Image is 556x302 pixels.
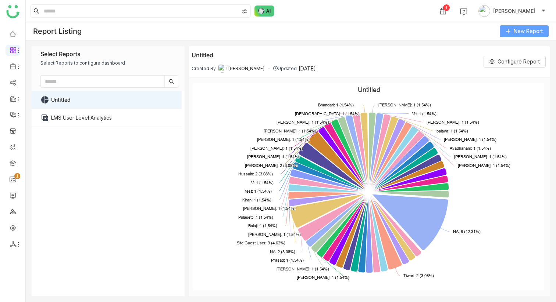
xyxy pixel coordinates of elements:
[238,171,253,177] tspan: Hussain
[245,189,252,194] tspan: test
[412,111,436,116] text: : 1 (1.54%)
[247,154,280,159] tspan: [PERSON_NAME]
[277,266,329,272] text: : 1 (1.54%)
[51,91,173,109] a: Untitled
[436,128,448,134] tspan: balaya
[238,215,273,220] text: : 1 (1.54%)
[40,113,49,122] i: table_view
[378,102,431,108] text: : 1 (1.54%)
[270,249,295,254] text: : 2 (3.08%)
[378,102,411,108] tspan: [PERSON_NAME]
[242,8,247,14] img: search-type.svg
[40,50,178,58] div: Select Reports
[248,223,257,228] tspan: Balaji
[277,266,309,272] tspan: [PERSON_NAME]
[427,120,459,125] tspan: [PERSON_NAME]
[449,146,491,151] text: : 1 (1.54%)
[51,109,173,127] a: LMS User Level Analytics
[453,229,481,234] text: : 8 (12.31%)
[248,223,277,228] text: : 1 (1.54%)
[498,56,540,67] span: Configure Report
[192,66,216,71] div: Created By
[436,128,468,134] text: : 1 (1.54%)
[454,154,487,159] tspan: [PERSON_NAME]
[33,22,93,40] div: Report Listing
[245,163,297,168] text: : 2 (3.08%)
[218,64,227,73] img: 684a9845de261c4b36a3b50d
[243,206,296,211] text: : 1 (1.54%)
[453,229,459,234] tspan: NA
[318,102,354,108] text: : 1 (1.54%)
[358,86,380,94] text: Untitled
[477,5,547,17] button: [PERSON_NAME]
[14,173,20,179] nz-badge-sup: 1
[237,240,285,245] text: : 3 (4.62%)
[6,5,19,18] img: logo
[238,171,273,177] text: : 2 (3.08%)
[245,163,278,168] tspan: [PERSON_NAME]
[254,6,274,17] img: ask-buddy-normal.svg
[454,154,507,159] text: : 1 (1.54%)
[449,146,471,151] tspan: Avadhanam
[243,206,276,211] tspan: [PERSON_NAME]
[297,275,329,280] tspan: [PERSON_NAME]
[412,111,417,116] tspan: Ve
[493,7,535,15] span: [PERSON_NAME]
[514,27,543,35] span: New Report
[299,65,316,72] div: [DATE]
[237,240,265,245] tspan: Site Guest User
[242,197,271,203] text: : 1 (1.54%)
[247,154,300,159] text: : 1 (1.54%)
[460,8,467,15] img: help.svg
[427,120,479,125] text: : 1 (1.54%)
[458,163,491,168] tspan: [PERSON_NAME]
[242,197,252,203] tspan: Kiran
[295,111,360,116] text: : 1 (1.54%)
[250,146,283,151] tspan: [PERSON_NAME]
[295,111,340,116] tspan: [DEMOGRAPHIC_DATA]
[248,232,281,237] tspan: [PERSON_NAME]
[478,5,490,17] img: avatar
[444,137,477,142] tspan: [PERSON_NAME]
[251,180,254,185] tspan: V
[264,128,316,134] text: : 1 (1.54%)
[271,258,284,263] tspan: Prasad
[192,51,316,59] div: Untitled
[251,180,274,185] text: : 1 (1.54%)
[403,273,434,278] text: : 2 (3.08%)
[248,232,301,237] text: : 1 (1.54%)
[403,273,414,278] tspan: Tiwari
[257,137,290,142] tspan: [PERSON_NAME]
[318,102,334,108] tspan: Bhandari
[270,249,276,254] tspan: NA
[193,83,544,290] svg: Untitled
[443,4,450,11] div: 1
[40,95,49,104] i: pie_chart
[40,60,178,66] div: Select Reports to configure dashboard
[297,275,349,280] text: : 1 (1.54%)
[16,172,19,180] p: 1
[458,163,510,168] text: : 1 (1.54%)
[500,25,549,37] button: New Report
[277,120,329,125] text: : 1 (1.54%)
[250,146,303,151] text: : 1 (1.54%)
[271,258,304,263] text: : 1 (1.54%)
[273,66,297,71] div: Updated
[257,137,310,142] text: : 1 (1.54%)
[264,128,296,134] tspan: [PERSON_NAME]
[444,137,496,142] text: : 1 (1.54%)
[277,120,309,125] tspan: [PERSON_NAME]
[228,66,265,71] span: [PERSON_NAME]
[238,215,253,220] tspan: Pulasetti
[245,189,272,194] text: : 1 (1.54%)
